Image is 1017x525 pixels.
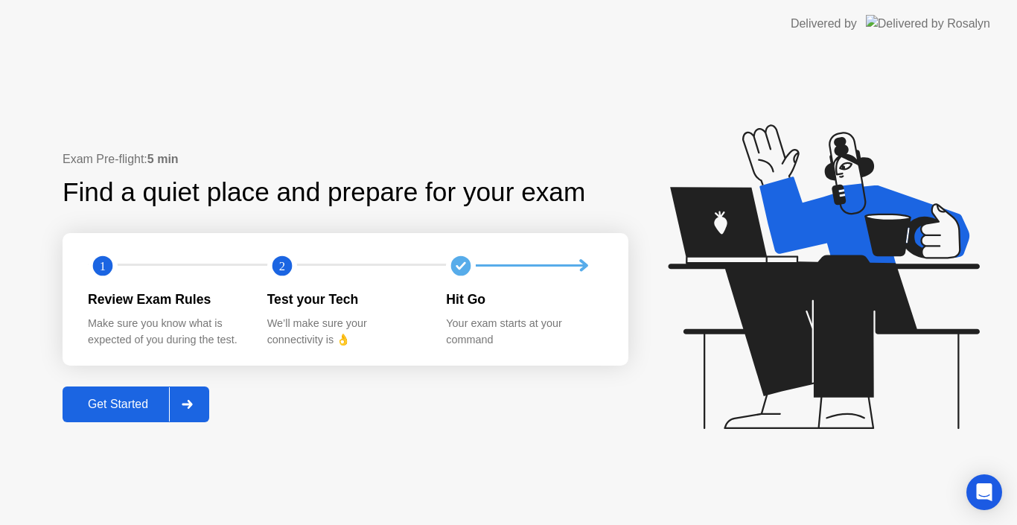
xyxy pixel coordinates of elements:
[966,474,1002,510] div: Open Intercom Messenger
[267,316,423,348] div: We’ll make sure your connectivity is 👌
[147,153,179,165] b: 5 min
[100,258,106,273] text: 1
[866,15,990,32] img: Delivered by Rosalyn
[63,173,587,212] div: Find a quiet place and prepare for your exam
[88,316,243,348] div: Make sure you know what is expected of you during the test.
[63,150,628,168] div: Exam Pre-flight:
[279,258,285,273] text: 2
[791,15,857,33] div: Delivered by
[267,290,423,309] div: Test your Tech
[63,386,209,422] button: Get Started
[67,398,169,411] div: Get Started
[446,316,602,348] div: Your exam starts at your command
[88,290,243,309] div: Review Exam Rules
[446,290,602,309] div: Hit Go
